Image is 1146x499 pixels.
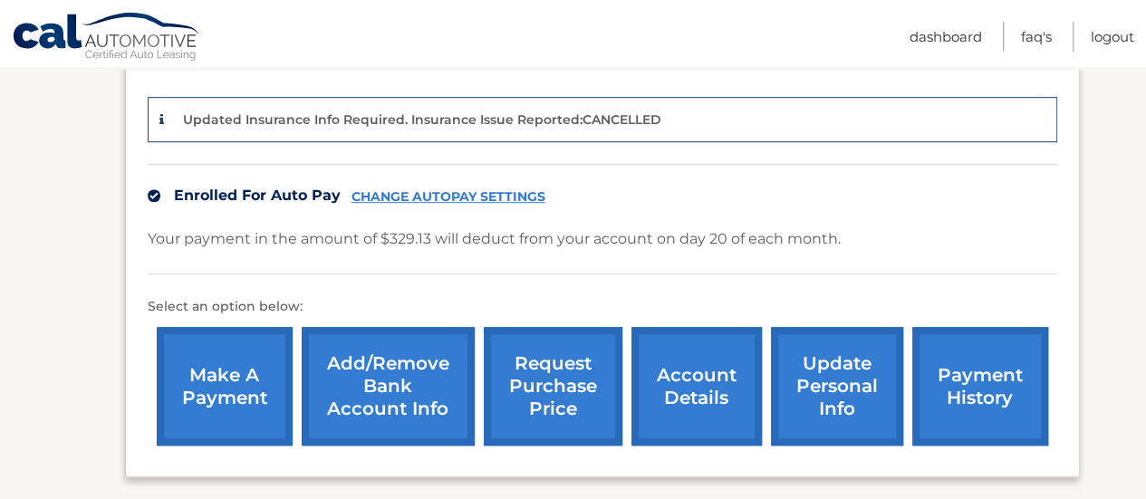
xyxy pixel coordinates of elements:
[771,327,903,446] a: update personal info
[910,22,982,52] a: Dashboard
[631,327,762,446] a: account details
[484,327,622,446] a: request purchase price
[183,111,661,128] p: Updated Insurance Info Required. Insurance Issue Reported:CANCELLED
[302,327,475,446] a: Add/Remove bank account info
[157,327,293,446] a: make a payment
[148,296,1057,318] p: Select an option below:
[148,226,841,252] p: Your payment in the amount of $329.13 will deduct from your account on day 20 of each month.
[174,187,341,204] span: Enrolled For Auto Pay
[148,189,160,202] img: check.svg
[352,189,545,205] a: CHANGE AUTOPAY SETTINGS
[1021,22,1052,52] a: FAQ's
[1091,22,1134,52] a: Logout
[912,327,1048,446] a: payment history
[12,12,202,64] a: Cal Automotive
